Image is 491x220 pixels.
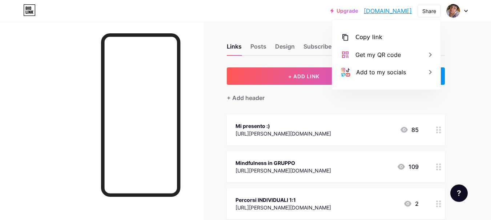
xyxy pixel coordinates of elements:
div: Percorsi INDIVIDUALI 1:1 [236,196,331,204]
div: Add to my socials [356,68,406,76]
div: Design [275,42,295,55]
div: Mindfulness in GRUPPO [236,159,331,167]
button: + ADD LINK [227,67,381,85]
div: Posts [250,42,266,55]
div: Share [422,7,436,15]
span: + ADD LINK [288,73,319,79]
div: 2 [403,199,419,208]
div: [URL][PERSON_NAME][DOMAIN_NAME] [236,167,331,174]
div: Copy link [355,33,382,42]
div: 85 [400,125,419,134]
div: 109 [397,162,419,171]
img: irenebuonante [446,4,460,18]
a: Upgrade [330,8,358,14]
div: Mi presento :) [236,122,331,130]
div: Links [227,42,242,55]
div: + Add header [227,94,265,102]
div: [URL][PERSON_NAME][DOMAIN_NAME] [236,130,331,137]
div: [URL][PERSON_NAME][DOMAIN_NAME] [236,204,331,211]
a: [DOMAIN_NAME] [364,7,412,15]
div: Subscribers [303,42,337,55]
div: Get my QR code [355,50,401,59]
